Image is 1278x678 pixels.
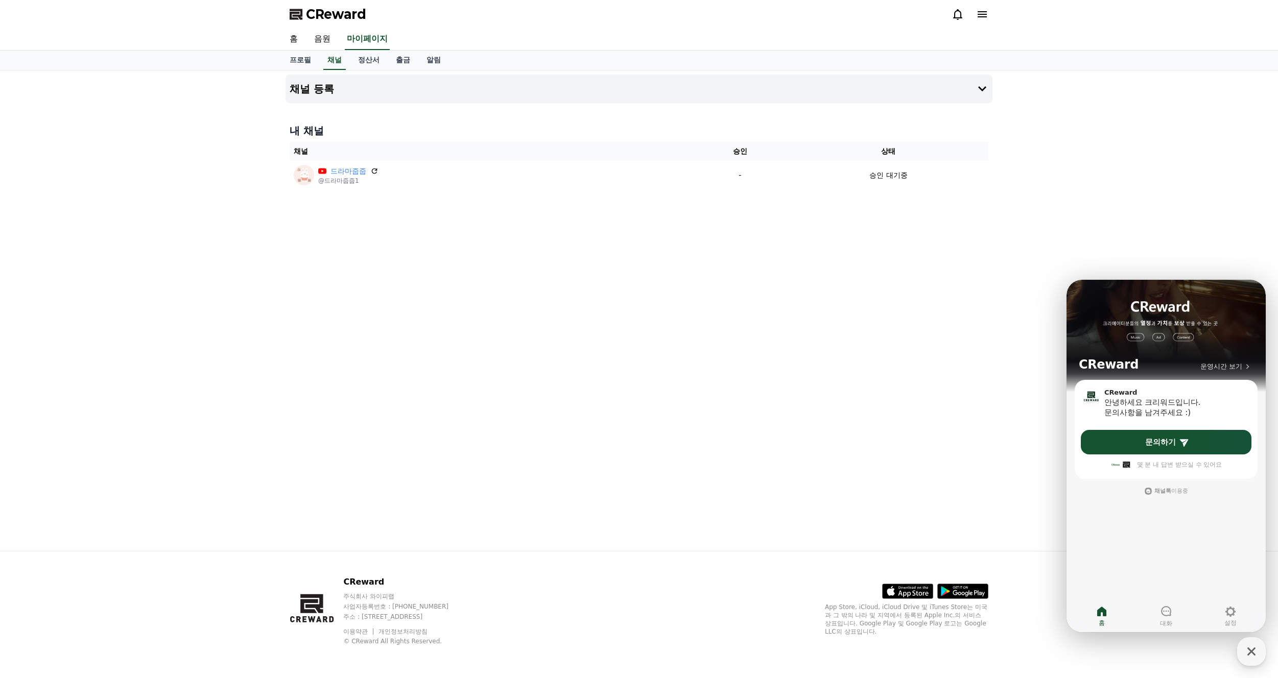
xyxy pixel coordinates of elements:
[286,75,992,103] button: 채널 등록
[290,124,988,138] h4: 내 채널
[789,142,988,161] th: 상태
[1067,280,1266,632] iframe: Channel chat
[306,6,366,22] span: CReward
[378,628,428,635] a: 개인정보처리방침
[692,142,789,161] th: 승인
[343,628,375,635] a: 이용약관
[323,51,346,70] a: 채널
[343,637,468,645] p: © CReward All Rights Reserved.
[825,603,988,636] p: App Store, iCloud, iCloud Drive 및 iTunes Store는 미국과 그 밖의 나라 및 지역에서 등록된 Apple Inc.의 서비스 상표입니다. Goo...
[869,170,907,181] p: 승인 대기중
[290,6,366,22] a: CReward
[290,83,334,94] h4: 채널 등록
[343,592,468,600] p: 주식회사 와이피랩
[343,602,468,611] p: 사업자등록번호 : [PHONE_NUMBER]
[290,142,692,161] th: 채널
[343,576,468,588] p: CReward
[281,51,319,70] a: 프로필
[418,51,449,70] a: 알림
[350,51,388,70] a: 정산서
[281,29,306,50] a: 홈
[345,29,390,50] a: 마이페이지
[318,177,378,185] p: @드라마줍줍1
[388,51,418,70] a: 출금
[696,170,785,181] p: -
[294,165,314,185] img: 드라마줍줍
[306,29,339,50] a: 음원
[330,166,366,177] a: 드라마줍줍
[343,613,468,621] p: 주소 : [STREET_ADDRESS]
